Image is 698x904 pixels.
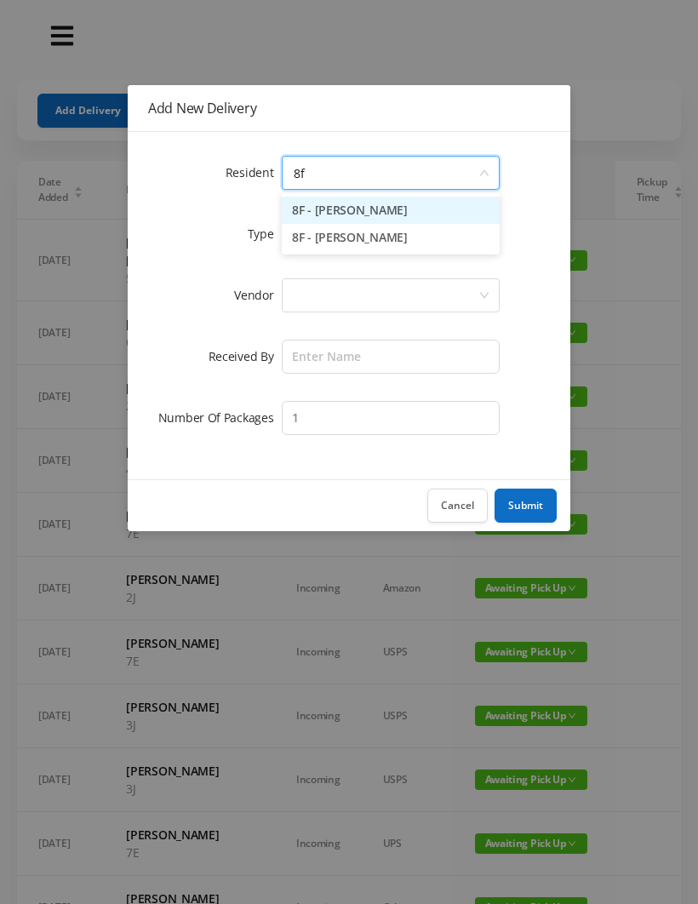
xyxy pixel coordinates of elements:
[248,226,283,242] label: Type
[226,164,283,180] label: Resident
[479,168,489,180] i: icon: down
[282,224,500,251] li: 8F - [PERSON_NAME]
[495,489,557,523] button: Submit
[209,348,283,364] label: Received By
[148,99,550,117] div: Add New Delivery
[148,152,550,438] form: Add New Delivery
[427,489,488,523] button: Cancel
[282,340,500,374] input: Enter Name
[158,409,283,426] label: Number Of Packages
[479,290,489,302] i: icon: down
[234,287,282,303] label: Vendor
[282,197,500,224] li: 8F - [PERSON_NAME]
